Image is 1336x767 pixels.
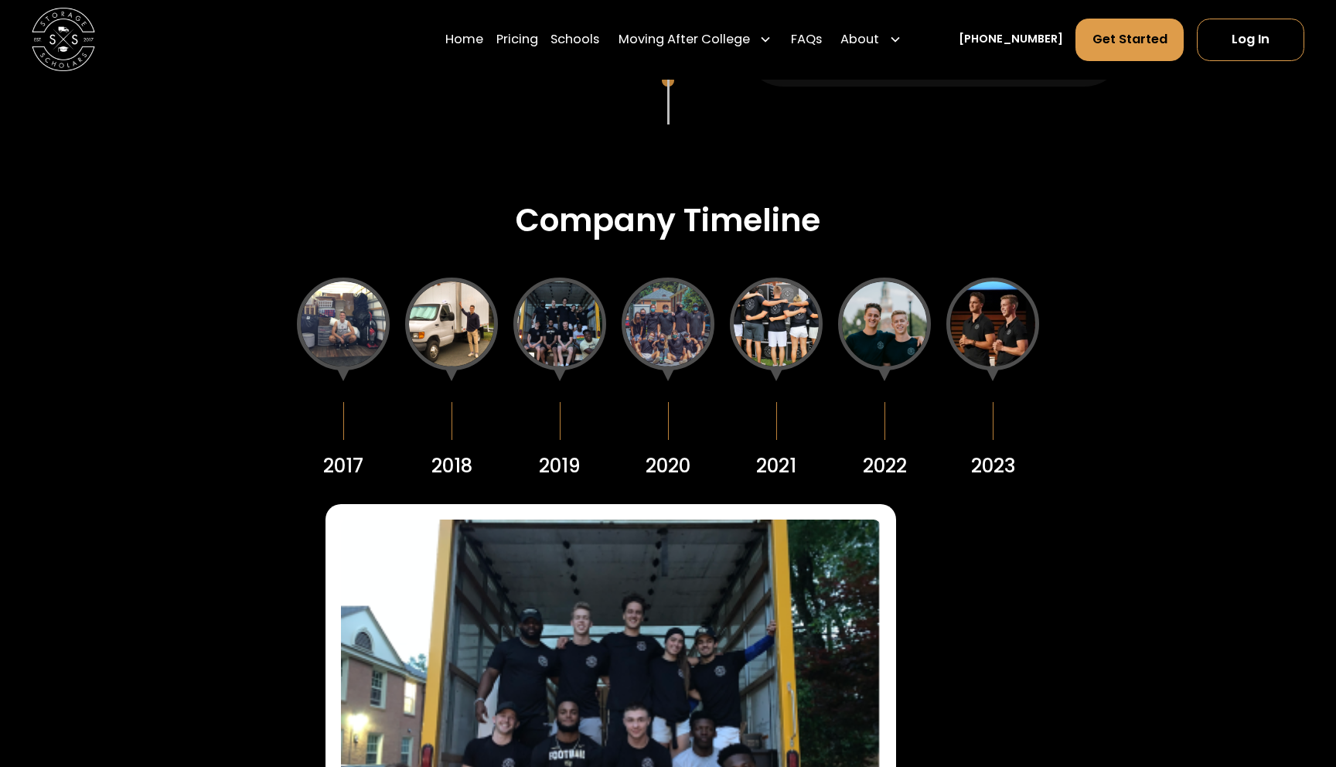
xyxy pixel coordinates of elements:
a: [PHONE_NUMBER] [959,31,1063,48]
a: Pricing [496,18,538,62]
div: 2017 [323,452,363,481]
img: Storage Scholars main logo [32,8,95,71]
div: 2020 [646,452,690,481]
a: Schools [550,18,599,62]
a: Home [445,18,483,62]
div: Moving After College [612,18,778,62]
div: 2023 [971,452,1015,481]
a: Get Started [1075,19,1184,61]
h3: Company Timeline [516,201,820,239]
div: About [834,18,908,62]
div: About [840,30,879,49]
a: FAQs [791,18,822,62]
div: Moving After College [619,30,750,49]
div: 2021 [756,452,796,481]
a: Log In [1197,19,1304,61]
div: 2018 [431,452,472,481]
div: 2022 [863,452,907,481]
div: 2019 [539,452,581,481]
